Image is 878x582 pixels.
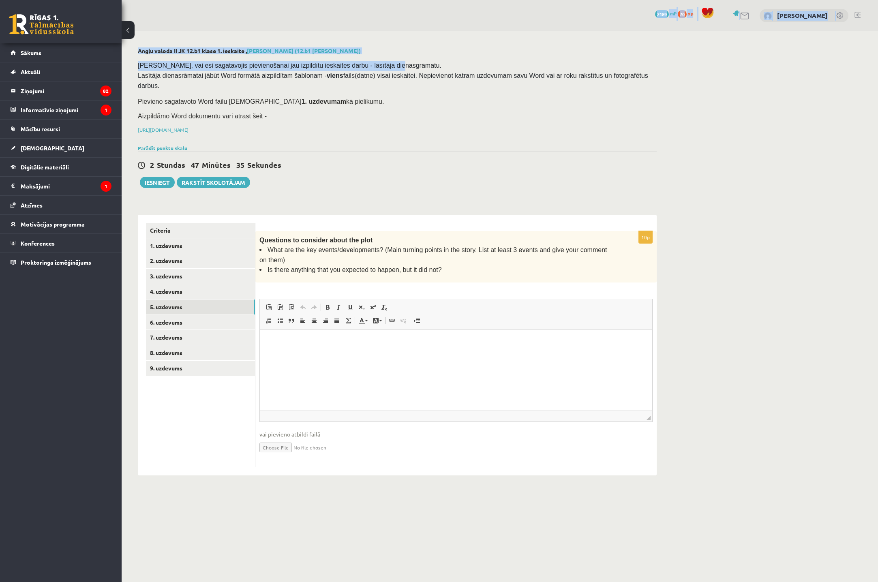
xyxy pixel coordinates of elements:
iframe: Editor, wiswyg-editor-user-answer-47024728115320 [260,330,652,411]
a: [URL][DOMAIN_NAME] [138,126,188,133]
a: Sākums [11,43,111,62]
a: Paste as plain text (Ctrl+Shift+V) [274,302,286,312]
a: Subscript [356,302,367,312]
a: Motivācijas programma [11,215,111,233]
span: Konferences [21,240,55,247]
a: Remove Format [379,302,390,312]
img: Sandijs Nils Griķis [764,12,772,20]
a: [PERSON_NAME] [777,11,828,19]
a: Unlink [398,315,409,326]
a: 2. uzdevums [146,253,255,268]
a: Align Left [297,315,308,326]
span: Atzīmes [21,201,43,209]
a: Redo (Ctrl+Y) [308,302,320,312]
a: Justify [331,315,343,326]
a: 4. uzdevums [146,284,255,299]
a: 1. uzdevums [146,238,255,253]
span: mP [670,10,677,17]
span: Proktoringa izmēģinājums [21,259,91,266]
span: Questions to consider about the plot [259,237,373,244]
i: 1 [101,181,111,192]
legend: Informatīvie ziņojumi [21,101,111,119]
a: Informatīvie ziņojumi1 [11,101,111,119]
span: Pievieno sagatavoto Word failu [DEMOGRAPHIC_DATA] kā pielikumu. [138,98,384,105]
a: [DEMOGRAPHIC_DATA] [11,139,111,157]
i: 82 [100,86,111,96]
span: 70 [678,10,687,18]
span: 2189 [655,10,669,18]
span: Aktuāli [21,68,40,75]
span: [PERSON_NAME], vai esi sagatavojis pievienošanai jau izpildītu ieskaites darbu - lasītāja dienasg... [138,62,650,89]
a: Rakstīt skolotājam [177,177,250,188]
span: [DEMOGRAPHIC_DATA] [21,144,84,152]
a: 8. uzdevums [146,345,255,360]
i: 1 [101,105,111,116]
span: Stundas [157,160,185,169]
a: 70 xp [678,10,697,17]
a: Background Color [370,315,384,326]
a: Maksājumi1 [11,177,111,195]
p: 10p [638,231,653,244]
a: Block Quote [286,315,297,326]
a: Bold (Ctrl+B) [322,302,333,312]
h2: Angļu valoda II JK 12.b1 klase 1. ieskaite , [138,47,657,54]
a: Undo (Ctrl+Z) [297,302,308,312]
span: Motivācijas programma [21,220,85,228]
a: Paste from Word [286,302,297,312]
a: [PERSON_NAME] (12.b1 [PERSON_NAME]) [247,47,361,54]
span: Minūtes [202,160,231,169]
legend: Ziņojumi [21,81,111,100]
legend: Maksājumi [21,177,111,195]
span: xp [688,10,693,17]
span: Is there anything that you expected to happen, but it did not? [268,266,442,273]
span: 47 [191,160,199,169]
a: Align Right [320,315,331,326]
span: Sākums [21,49,41,56]
a: Parādīt punktu skalu [138,145,187,151]
span: Resize [647,416,651,420]
a: Underline (Ctrl+U) [345,302,356,312]
span: Sekundes [247,160,281,169]
a: Math [343,315,354,326]
a: Paste (Ctrl+V) [263,302,274,312]
a: Insert/Remove Numbered List [263,315,274,326]
a: Ziņojumi82 [11,81,111,100]
a: Italic (Ctrl+I) [333,302,345,312]
span: Mācību resursi [21,125,60,133]
button: Iesniegt [140,177,175,188]
a: Konferences [11,234,111,252]
a: 6. uzdevums [146,315,255,330]
span: What are the key events/developments? (Main turning points in the story. List at least 3 events a... [259,246,607,263]
a: Insert Page Break for Printing [411,315,422,326]
strong: 1. uzdevumam [302,98,346,105]
a: Proktoringa izmēģinājums [11,253,111,272]
span: 35 [236,160,244,169]
a: Criteria [146,223,255,238]
strong: viens [327,72,343,79]
a: Digitālie materiāli [11,158,111,176]
a: Superscript [367,302,379,312]
a: 3. uzdevums [146,269,255,284]
a: Mācību resursi [11,120,111,138]
a: 5. uzdevums [146,300,255,315]
a: Atzīmes [11,196,111,214]
a: Rīgas 1. Tālmācības vidusskola [9,14,74,34]
span: vai pievieno atbildi failā [259,430,653,439]
span: 2 [150,160,154,169]
a: Link (Ctrl+K) [386,315,398,326]
a: 7. uzdevums [146,330,255,345]
a: Center [308,315,320,326]
a: 2189 mP [655,10,677,17]
span: Aizpildāmo Word dokumentu vari atrast šeit - [138,113,267,120]
a: Insert/Remove Bulleted List [274,315,286,326]
a: Text Color [356,315,370,326]
a: Aktuāli [11,62,111,81]
span: Digitālie materiāli [21,163,69,171]
a: 9. uzdevums [146,361,255,376]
